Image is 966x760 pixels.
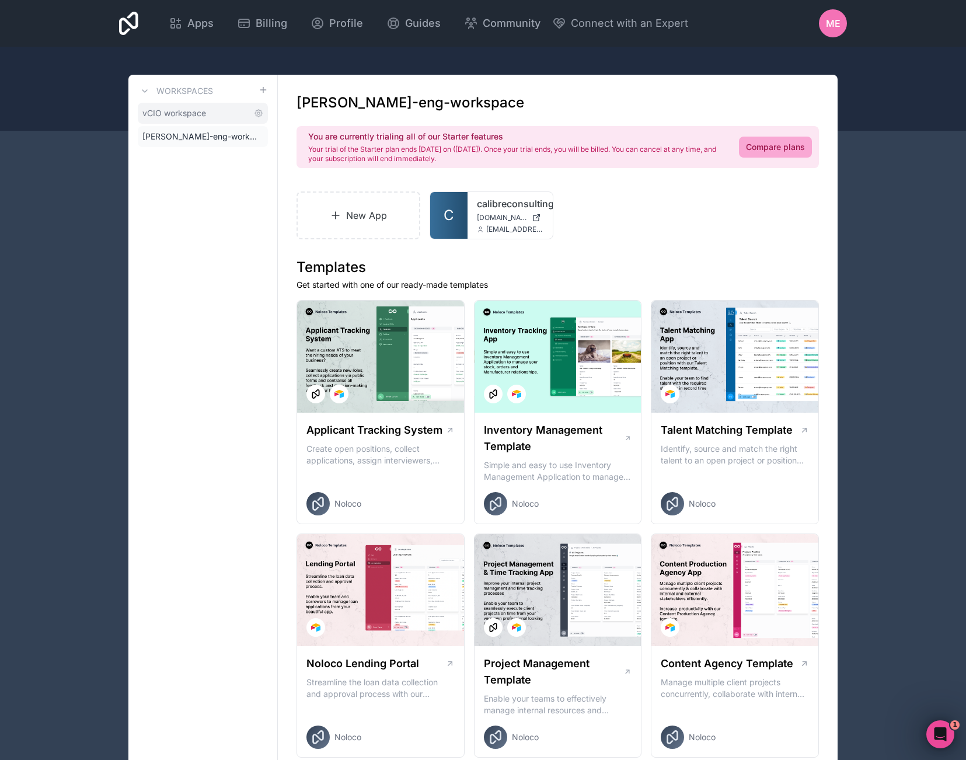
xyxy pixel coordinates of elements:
[477,213,527,222] span: [DOMAIN_NAME]
[138,103,268,124] a: vCIO workspace
[329,15,363,32] span: Profile
[306,677,455,700] p: Streamline the loan data collection and approval process with our Lending Portal template.
[187,15,214,32] span: Apps
[430,192,468,239] a: C
[689,731,716,743] span: Noloco
[138,126,268,147] a: [PERSON_NAME]-eng-workspace
[306,443,455,466] p: Create open positions, collect applications, assign interviewers, centralise candidate feedback a...
[228,11,297,36] a: Billing
[297,191,420,239] a: New App
[334,731,361,743] span: Noloco
[739,137,812,158] a: Compare plans
[571,15,688,32] span: Connect with an Expert
[156,85,213,97] h3: Workspaces
[484,693,632,716] p: Enable your teams to effectively manage internal resources and execute client projects on time.
[334,498,361,510] span: Noloco
[308,131,725,142] h2: You are currently trialing all of our Starter features
[455,11,550,36] a: Community
[142,107,206,119] span: vCIO workspace
[308,145,725,163] p: Your trial of the Starter plan ends [DATE] on ([DATE]). Once your trial ends, you will be billed....
[377,11,450,36] a: Guides
[306,422,442,438] h1: Applicant Tracking System
[334,389,344,399] img: Airtable Logo
[661,443,809,466] p: Identify, source and match the right talent to an open project or position with our Talent Matchi...
[297,93,524,112] h1: [PERSON_NAME]-eng-workspace
[477,197,543,211] a: calibreconsulting
[661,677,809,700] p: Manage multiple client projects concurrently, collaborate with internal and external stakeholders...
[297,258,819,277] h1: Templates
[512,731,539,743] span: Noloco
[826,16,841,30] span: ME
[484,656,623,688] h1: Project Management Template
[311,623,320,632] img: Airtable Logo
[142,131,259,142] span: [PERSON_NAME]-eng-workspace
[306,656,419,672] h1: Noloco Lending Portal
[512,389,521,399] img: Airtable Logo
[661,422,793,438] h1: Talent Matching Template
[484,459,632,483] p: Simple and easy to use Inventory Management Application to manage your stock, orders and Manufact...
[477,213,543,222] a: [DOMAIN_NAME]
[138,84,213,98] a: Workspaces
[483,15,540,32] span: Community
[661,656,793,672] h1: Content Agency Template
[256,15,287,32] span: Billing
[926,720,954,748] iframe: Intercom live chat
[689,498,716,510] span: Noloco
[297,279,819,291] p: Get started with one of our ready-made templates
[665,389,675,399] img: Airtable Logo
[665,623,675,632] img: Airtable Logo
[512,498,539,510] span: Noloco
[512,623,521,632] img: Airtable Logo
[405,15,441,32] span: Guides
[444,206,454,225] span: C
[950,720,960,730] span: 1
[159,11,223,36] a: Apps
[552,15,688,32] button: Connect with an Expert
[484,422,624,455] h1: Inventory Management Template
[301,11,372,36] a: Profile
[486,225,543,234] span: [EMAIL_ADDRESS][DOMAIN_NAME]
